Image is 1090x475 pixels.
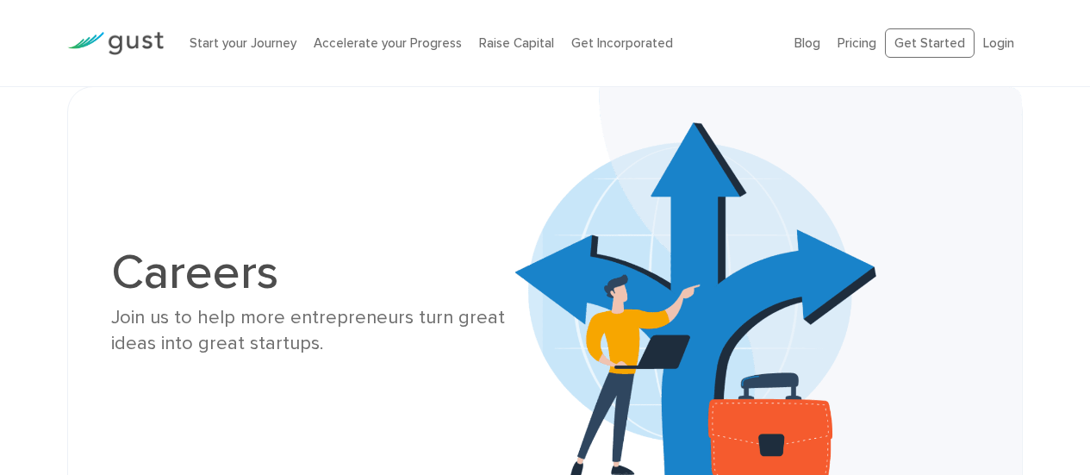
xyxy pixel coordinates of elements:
div: Join us to help more entrepreneurs turn great ideas into great startups. [111,305,532,356]
a: Get Started [885,28,975,59]
h1: Careers [111,248,532,297]
img: Gust Logo [67,32,164,55]
a: Blog [794,35,820,51]
a: Start your Journey [190,35,296,51]
a: Pricing [838,35,876,51]
a: Login [983,35,1014,51]
a: Raise Capital [479,35,554,51]
a: Get Incorporated [571,35,673,51]
a: Accelerate your Progress [314,35,462,51]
